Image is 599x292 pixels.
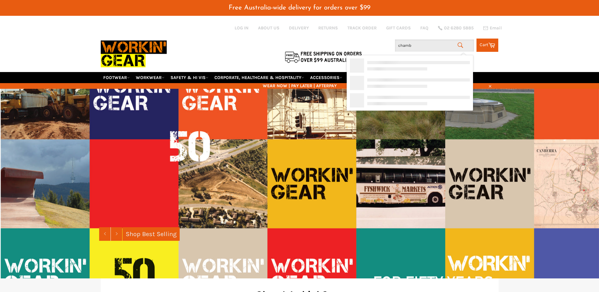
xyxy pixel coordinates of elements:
[483,26,502,31] a: Email
[420,25,428,31] a: FAQ
[346,72,389,83] a: RE-WORKIN' GEAR
[490,26,502,30] span: Email
[229,4,370,11] span: Free Australia-wide delivery for orders over $99
[444,26,474,30] span: 02 6280 5885
[235,25,249,31] a: Log in
[395,40,474,52] input: Search
[386,25,411,31] a: GIFT CARDS
[308,72,345,83] a: ACCESSORIES
[258,25,279,31] a: ABOUT US
[438,26,474,30] a: 02 6280 5885
[133,72,167,83] a: WORKWEAR
[347,25,377,31] a: TRACK ORDER
[318,25,338,31] a: RETURNS
[123,227,180,241] a: Shop Best Selling
[101,83,499,89] span: WEAR NOW | PAY LATER | AFTERPAY
[476,39,498,52] a: Cart
[284,50,363,64] img: Flat $9.95 shipping Australia wide
[289,25,309,31] a: DELIVERY
[101,72,132,83] a: FOOTWEAR
[212,72,307,83] a: CORPORATE, HEALTHCARE & HOSPITALITY
[168,72,211,83] a: SAFETY & HI VIS
[101,36,167,72] img: Workin Gear leaders in Workwear, Safety Boots, PPE, Uniforms. Australia's No.1 in Workwear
